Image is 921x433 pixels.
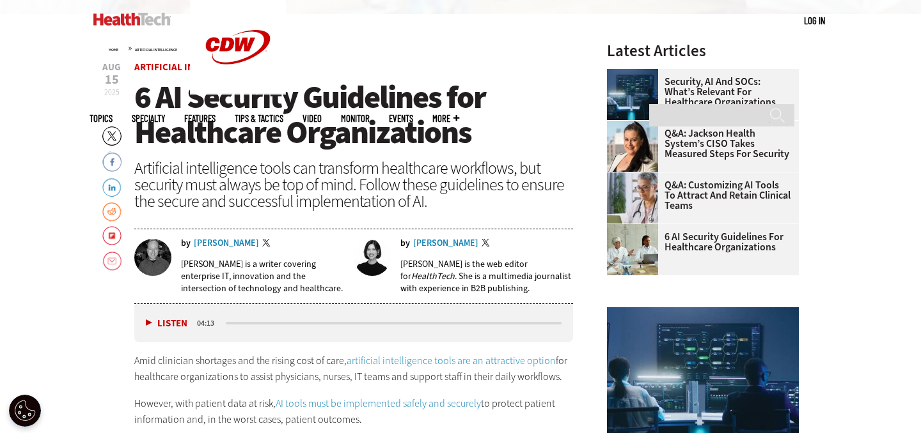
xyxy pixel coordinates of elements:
a: AI tools must be implemented safely and securely [276,397,481,410]
a: Q&A: Customizing AI Tools To Attract and Retain Clinical Teams [607,180,791,211]
em: HealthTech [411,270,455,282]
div: duration [195,317,224,329]
div: User menu [804,14,825,27]
a: artificial intelligence tools are an attractive option [347,354,556,367]
a: doctor on laptop [607,172,665,183]
p: [PERSON_NAME] is a writer covering enterprise IT, innovation and the intersection of technology a... [181,258,345,294]
p: However, with patient data at risk, to protect patient information and, in the worst cases, patie... [134,395,573,428]
div: Artificial intelligence tools can transform healthcare workflows, but security must always be top... [134,160,573,209]
a: Doctors meeting in the office [607,224,665,234]
div: media player [134,304,573,342]
a: 6 AI Security Guidelines for Healthcare Organizations [607,232,791,252]
a: Video [303,114,322,123]
span: by [400,239,410,248]
img: Doctors meeting in the office [607,224,658,275]
p: [PERSON_NAME] is the web editor for . She is a multimedia journalist with experience in B2B publi... [400,258,573,294]
a: Features [184,114,216,123]
a: Twitter [262,239,274,249]
span: More [432,114,459,123]
a: Connie Barrera [607,121,665,131]
a: CDW [190,84,286,98]
div: Cookie Settings [9,395,41,427]
img: Jordan Scott [354,239,391,276]
span: Topics [90,114,113,123]
p: Amid clinician shortages and the rising cost of care, for healthcare organizations to assist phys... [134,353,573,385]
img: Home [93,13,171,26]
img: doctor on laptop [607,172,658,224]
a: [PERSON_NAME] [194,239,259,248]
a: Log in [804,15,825,26]
img: Connie Barrera [607,121,658,172]
button: Listen [146,319,187,328]
a: Events [389,114,413,123]
span: by [181,239,191,248]
a: Q&A: Jackson Health System’s CISO Takes Measured Steps for Security [607,128,791,159]
button: Open Preferences [9,395,41,427]
span: Specialty [132,114,165,123]
a: [PERSON_NAME] [413,239,478,248]
a: Tips & Tactics [235,114,283,123]
img: Brian Horowitz [134,239,171,276]
a: MonITor [341,114,370,123]
a: Twitter [482,239,493,249]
